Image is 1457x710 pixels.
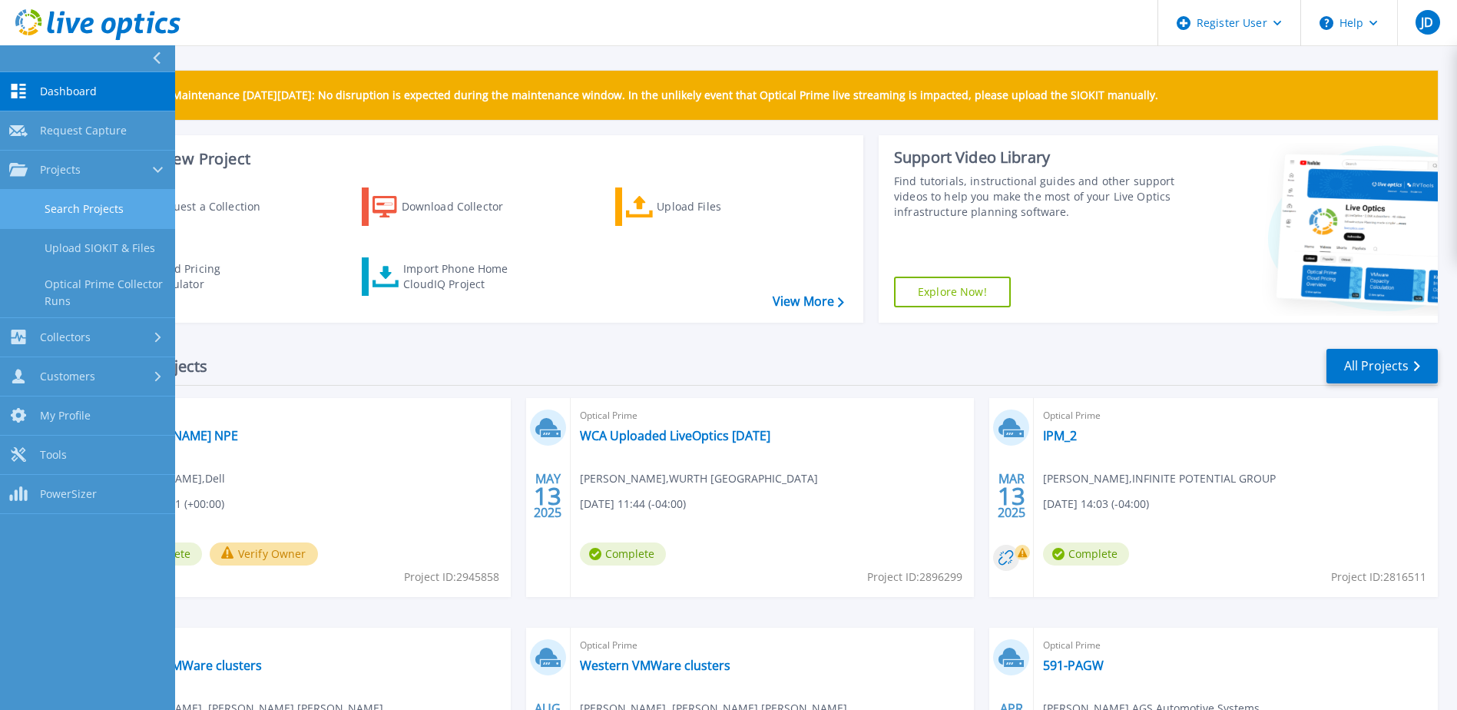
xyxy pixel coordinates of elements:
a: 591-PAGW [1043,658,1104,673]
span: Optical Prime [580,637,965,654]
span: Optical Prime [1043,637,1429,654]
div: Request a Collection [153,191,276,222]
h3: Start a New Project [109,151,843,168]
a: Request a Collection [109,187,280,226]
div: Support Video Library [894,148,1179,168]
span: Optical Prime [580,407,965,424]
span: Project ID: 2896299 [867,569,962,586]
span: 13 [998,489,1025,503]
a: Eastern VMWare clusters [116,658,262,673]
span: PowerSizer [40,487,97,501]
span: Complete [1043,542,1129,566]
a: View More [773,294,844,309]
div: MAY 2025 [533,468,562,524]
a: Cloud Pricing Calculator [109,257,280,296]
a: All Projects [1326,349,1438,383]
a: Download Collector [362,187,533,226]
span: JD [1421,16,1433,28]
span: Optical Prime [1043,407,1429,424]
a: IPM_2 [1043,428,1077,443]
a: Upload Files [615,187,786,226]
span: Projects [40,163,81,177]
span: [DATE] 14:03 (-04:00) [1043,496,1149,513]
span: Tools [40,448,67,462]
div: Download Collector [402,191,525,222]
div: Import Phone Home CloudIQ Project [403,261,523,292]
span: My Profile [40,409,91,423]
span: Request Capture [40,124,127,138]
div: Cloud Pricing Calculator [151,261,273,292]
div: Find tutorials, instructional guides and other support videos to help you make the most of your L... [894,174,1179,220]
span: RVTools [116,407,502,424]
span: [DATE] 11:44 (-04:00) [580,496,686,513]
div: MAR 2025 [997,468,1026,524]
div: Upload Files [657,191,780,222]
span: Optical Prime [116,637,502,654]
span: Customers [40,370,95,383]
span: Complete [580,542,666,566]
span: [PERSON_NAME] , WURTH [GEOGRAPHIC_DATA] [580,470,818,487]
span: Dashboard [40,85,97,98]
span: [PERSON_NAME] , INFINITE POTENTIAL GROUP [1043,470,1276,487]
a: Explore Now! [894,277,1011,307]
span: Collectors [40,330,91,344]
span: Project ID: 2945858 [404,569,499,586]
span: 13 [534,489,561,503]
p: Scheduled Maintenance [DATE][DATE]: No disruption is expected during the maintenance window. In t... [114,89,1158,101]
button: Verify Owner [210,542,318,566]
a: [PERSON_NAME] NPE [116,428,238,443]
a: WCA Uploaded LiveOptics [DATE] [580,428,770,443]
a: Western VMWare clusters [580,658,730,673]
span: Project ID: 2816511 [1331,569,1426,586]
